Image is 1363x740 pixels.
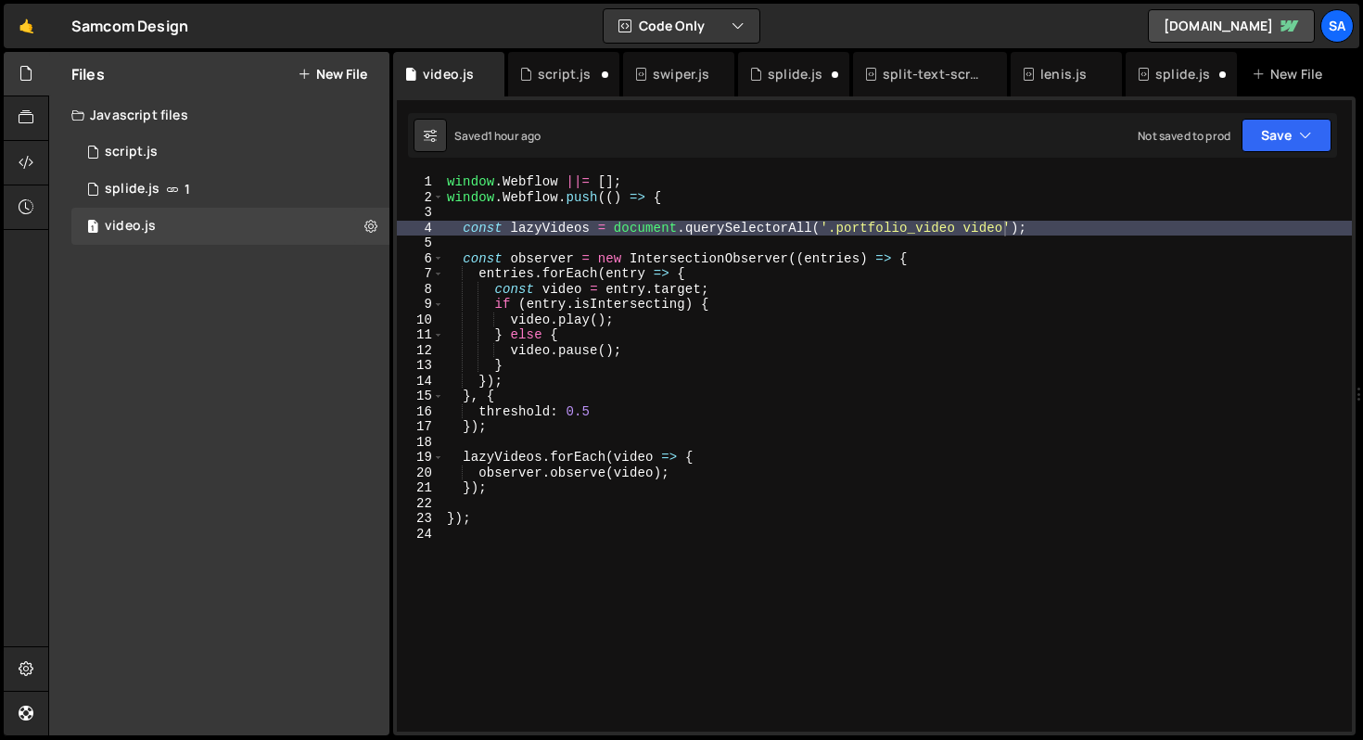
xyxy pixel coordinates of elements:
[538,65,591,83] div: script.js
[298,67,367,82] button: New File
[1138,128,1230,144] div: Not saved to prod
[49,96,389,134] div: Javascript files
[105,181,159,198] div: splide.js
[71,208,389,245] div: 14806/45268.js
[71,134,389,171] div: 14806/38397.js
[397,435,444,451] div: 18
[397,496,444,512] div: 22
[1155,65,1210,83] div: splide.js
[397,527,444,542] div: 24
[397,511,444,527] div: 23
[397,282,444,298] div: 8
[397,251,444,267] div: 6
[397,450,444,466] div: 19
[653,65,709,83] div: swiper.js
[1320,9,1354,43] a: SA
[397,190,444,206] div: 2
[1252,65,1330,83] div: New File
[1242,119,1331,152] button: Save
[397,297,444,313] div: 9
[4,4,49,48] a: 🤙
[883,65,985,83] div: split-text-scroll-reveal.js
[488,128,541,144] div: 1 hour ago
[397,313,444,328] div: 10
[423,65,474,83] div: video.js
[397,404,444,420] div: 16
[71,64,105,84] h2: Files
[768,65,822,83] div: splide.js
[454,128,541,144] div: Saved
[71,15,188,37] div: Samcom Design
[105,144,158,160] div: script.js
[604,9,759,43] button: Code Only
[1040,65,1087,83] div: lenis.js
[397,343,444,359] div: 12
[397,327,444,343] div: 11
[397,236,444,251] div: 5
[185,182,190,197] span: 1
[397,174,444,190] div: 1
[397,358,444,374] div: 13
[87,221,98,236] span: 1
[105,218,156,235] div: video.js
[71,171,389,208] div: 14806/45266.js
[397,389,444,404] div: 15
[397,480,444,496] div: 21
[1148,9,1315,43] a: [DOMAIN_NAME]
[397,419,444,435] div: 17
[397,221,444,236] div: 4
[397,266,444,282] div: 7
[397,374,444,389] div: 14
[397,205,444,221] div: 3
[397,466,444,481] div: 20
